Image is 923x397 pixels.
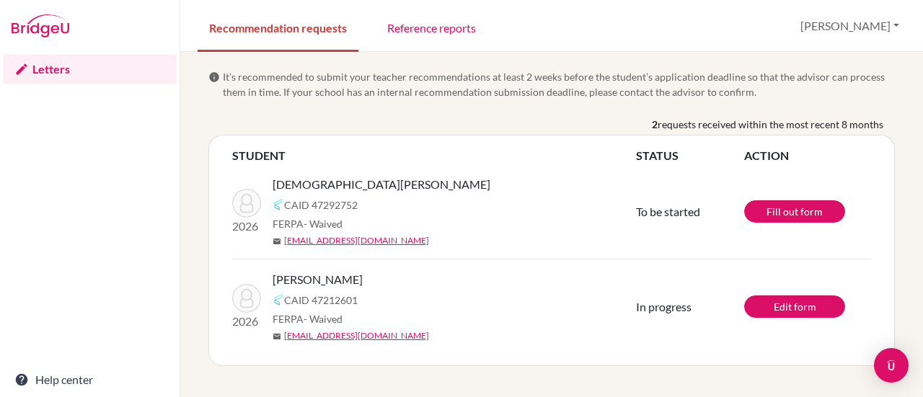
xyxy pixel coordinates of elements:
span: To be started [636,205,700,218]
span: FERPA [273,216,343,231]
th: STATUS [636,147,744,164]
span: [DEMOGRAPHIC_DATA][PERSON_NAME] [273,176,490,193]
img: Suhas, Siddhartha [232,284,261,313]
span: CAID 47292752 [284,197,358,213]
img: Common App logo [273,294,284,305]
img: Bridge-U [12,14,69,37]
span: It’s recommended to submit your teacher recommendations at least 2 weeks before the student’s app... [223,69,895,99]
a: Help center [3,365,177,394]
span: [PERSON_NAME] [273,271,363,288]
span: CAID 47212601 [284,293,358,308]
span: - Waived [304,218,343,230]
a: Reference reports [376,2,487,52]
a: [EMAIL_ADDRESS][DOMAIN_NAME] [284,234,429,247]
span: requests received within the most recent 8 months [658,117,883,132]
span: In progress [636,300,692,313]
a: Fill out form [744,200,845,223]
button: [PERSON_NAME] [794,12,906,40]
span: mail [273,332,281,341]
a: Edit form [744,295,845,318]
p: 2026 [232,218,261,235]
a: [EMAIL_ADDRESS][DOMAIN_NAME] [284,329,429,342]
b: 2 [652,117,658,132]
span: info [208,71,220,83]
a: Recommendation requests [198,2,358,52]
div: Open Intercom Messenger [874,348,909,383]
a: Letters [3,55,177,84]
p: 2026 [232,313,261,330]
th: STUDENT [232,147,636,164]
th: ACTION [744,147,871,164]
span: mail [273,237,281,246]
span: - Waived [304,313,343,325]
img: Jain, Aarav [232,189,261,218]
img: Common App logo [273,199,284,210]
span: FERPA [273,311,343,326]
